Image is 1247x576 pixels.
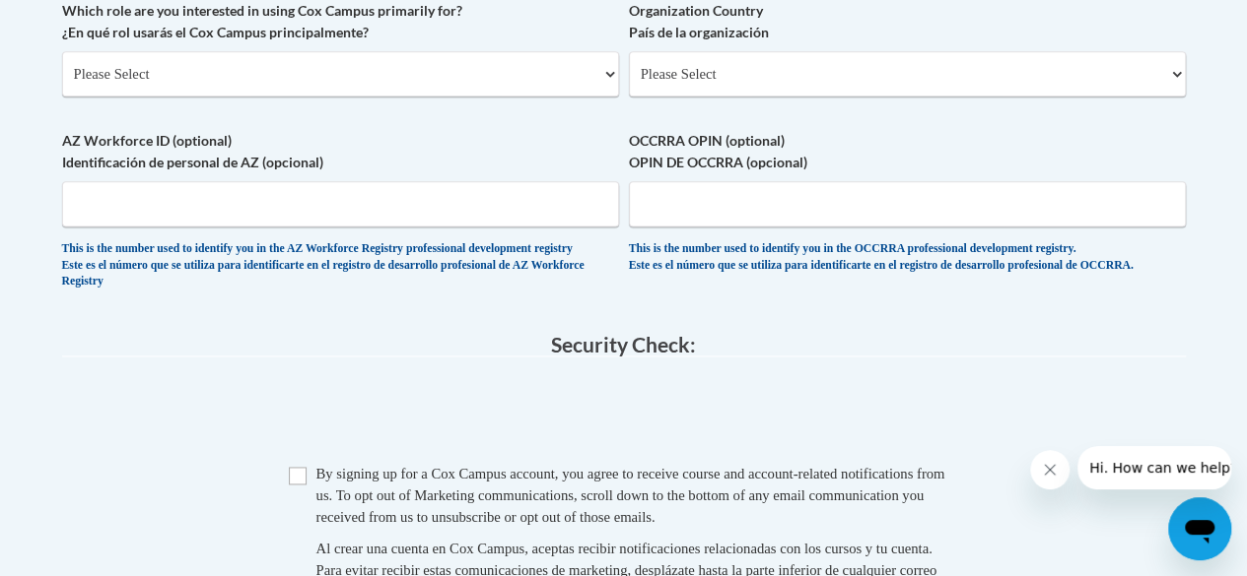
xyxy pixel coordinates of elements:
iframe: Close message [1030,450,1070,489]
iframe: reCAPTCHA [474,376,774,453]
iframe: Button to launch messaging window [1168,497,1231,560]
iframe: Message from company [1077,446,1231,489]
label: OCCRRA OPIN (optional) OPIN DE OCCRRA (opcional) [629,130,1186,173]
span: By signing up for a Cox Campus account, you agree to receive course and account-related notificat... [316,466,945,525]
span: Security Check: [551,332,696,356]
span: Hi. How can we help? [12,14,160,30]
div: This is the number used to identify you in the AZ Workforce Registry professional development reg... [62,241,619,289]
label: AZ Workforce ID (optional) Identificación de personal de AZ (opcional) [62,130,619,173]
div: This is the number used to identify you in the OCCRRA professional development registry. Este es ... [629,241,1186,274]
